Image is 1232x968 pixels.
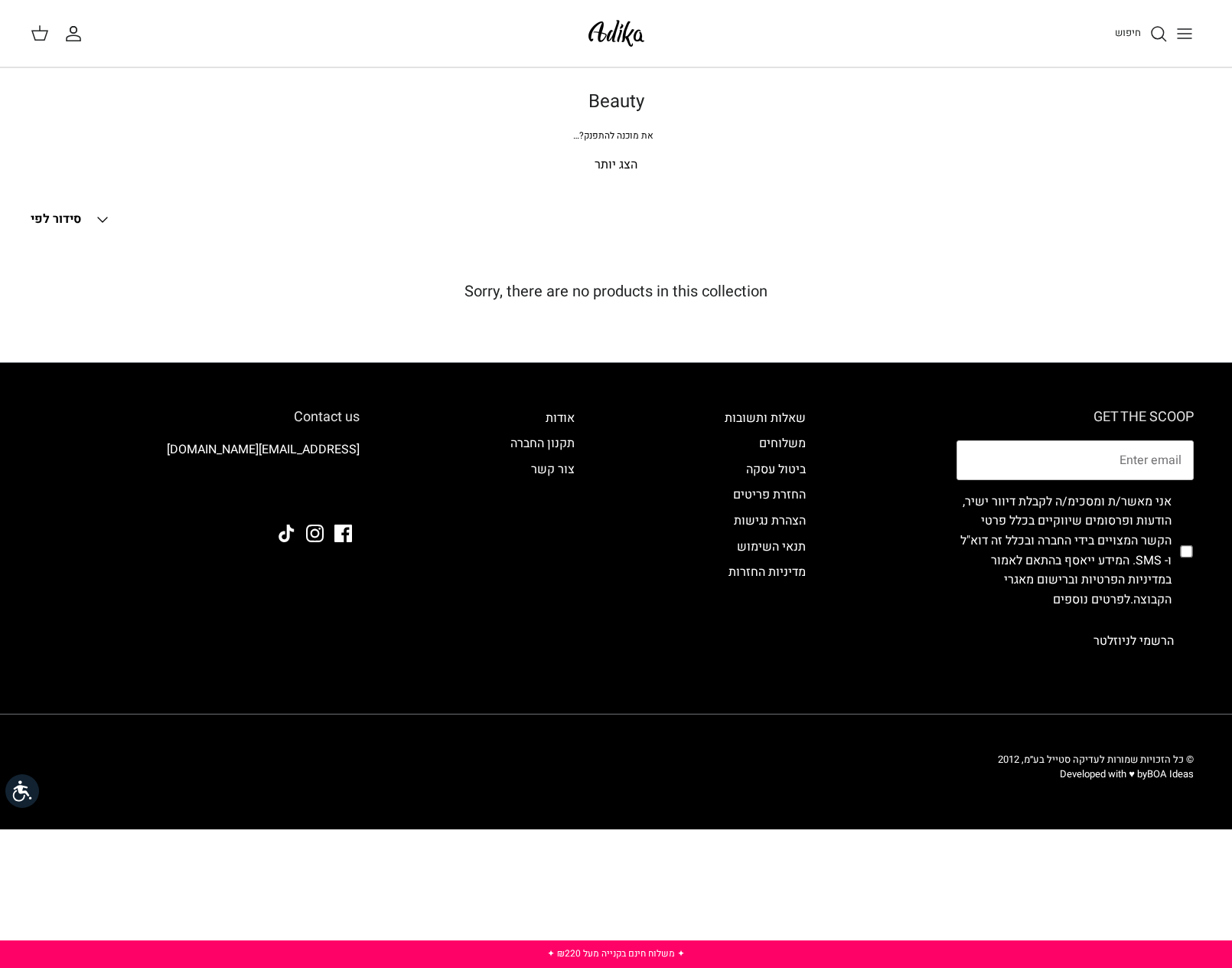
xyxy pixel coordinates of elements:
[998,752,1194,767] span: © כל הזכויות שמורות לעדיקה סטייל בע״מ, 2012
[725,409,806,427] a: שאלות ותשובות
[1115,25,1168,43] a: חיפוש
[728,563,806,581] a: מדיניות החזרות
[584,15,649,51] img: Adika IL
[709,409,821,661] div: Secondary navigation
[31,203,112,237] button: סידור לפי
[737,538,806,556] a: תנאי השימוש
[1115,25,1141,40] span: חיפוש
[334,525,352,542] a: Facebook
[734,512,806,530] a: הצהרת נגישות
[64,25,89,43] a: החשבון שלי
[80,91,1152,113] h1: Beauty
[733,486,806,504] a: החזרת פריטים
[957,440,1194,480] input: Email
[546,409,575,427] a: אודות
[547,947,685,960] a: ✦ משלוח חינם בקנייה מעל ₪220 ✦
[495,409,590,661] div: Secondary navigation
[510,434,575,453] a: תקנון החברה
[278,525,295,542] a: Tiktok
[957,492,1172,610] label: אני מאשר/ת ומסכימ/ה לקבלת דיוור ישיר, הודעות ופרסומים שיווקיים בכלל פרטי הקשר המצויים בידי החברה ...
[80,155,1152,175] p: הצג יותר
[998,767,1194,781] p: Developed with ♥ by
[531,460,575,479] a: צור קשר
[31,210,81,228] span: סידור לפי
[318,483,360,503] img: Adika IL
[31,283,1201,301] h5: Sorry, there are no products in this collection
[1074,622,1194,660] button: הרשמי לניוזלטר
[1147,767,1194,781] a: BOA Ideas
[306,525,324,542] a: Instagram
[1168,17,1201,51] button: Toggle menu
[746,460,806,479] a: ביטול עסקה
[38,409,360,426] h6: Contact us
[1053,590,1130,609] a: לפרטים נוספים
[957,409,1194,426] h6: GET THE SCOOP
[167,440,360,459] a: [EMAIL_ADDRESS][DOMAIN_NAME]
[759,434,806,453] a: משלוחים
[573,129,653,142] span: את מוכנה להתפנק?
